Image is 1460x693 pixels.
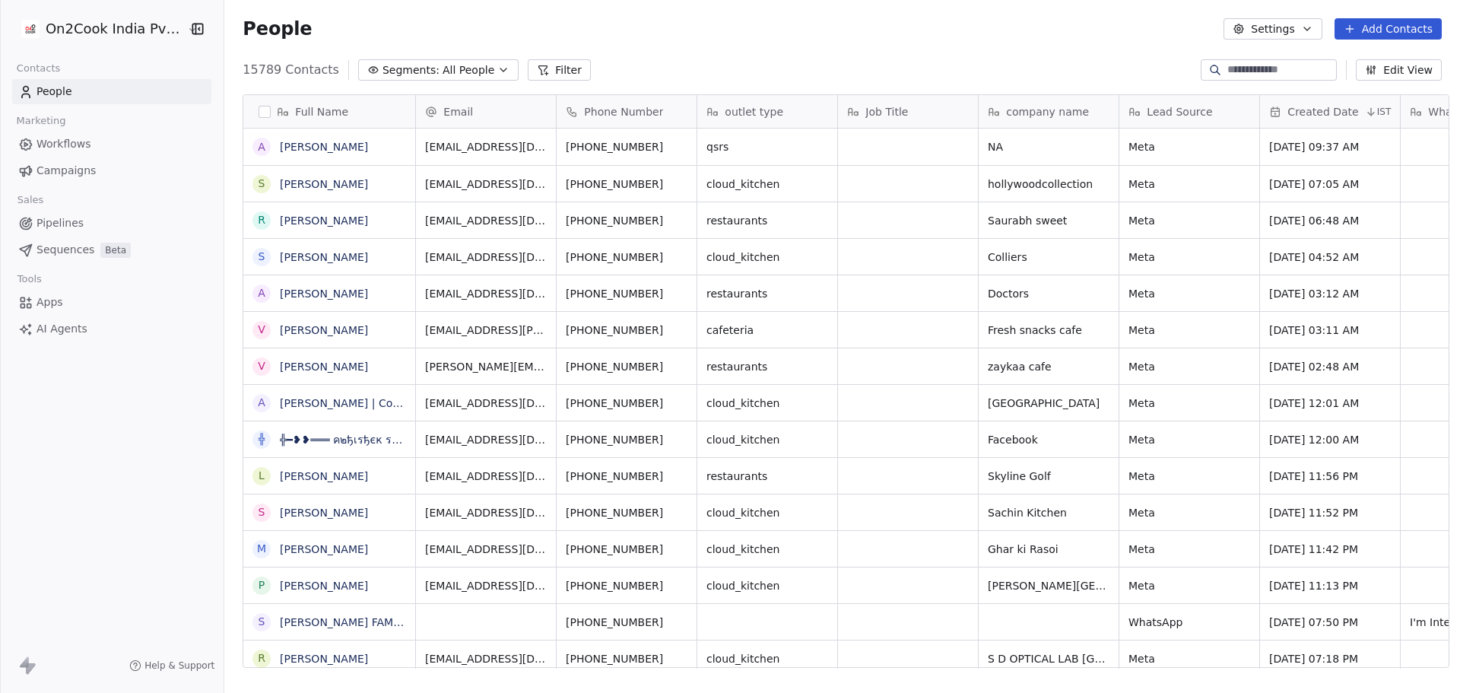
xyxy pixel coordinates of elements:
[706,578,828,593] span: cloud_kitchen
[280,397,462,409] a: [PERSON_NAME] | Content creator
[1128,469,1250,484] span: Meta
[979,95,1119,128] div: company name
[1128,250,1250,265] span: Meta
[280,616,481,628] a: [PERSON_NAME] FAMILY RESTAURANT
[865,104,908,119] span: Job Title
[566,432,687,447] span: [PHONE_NUMBER]
[1269,505,1391,520] span: [DATE] 11:52 PM
[425,139,547,154] span: [EMAIL_ADDRESS][DOMAIN_NAME]
[1128,615,1250,630] span: WhatsApp
[566,615,687,630] span: [PHONE_NUMBER]
[259,285,266,301] div: A
[425,432,547,447] span: [EMAIL_ADDRESS][DOMAIN_NAME]
[566,396,687,411] span: [PHONE_NUMBER]
[280,580,368,592] a: [PERSON_NAME]
[10,110,72,132] span: Marketing
[12,211,211,236] a: Pipelines
[443,104,473,119] span: Email
[697,95,837,128] div: outlet type
[566,505,687,520] span: [PHONE_NUMBER]
[566,542,687,557] span: [PHONE_NUMBER]
[988,469,1109,484] span: Skyline Golf
[280,215,368,227] a: [PERSON_NAME]
[280,507,368,519] a: [PERSON_NAME]
[566,250,687,265] span: [PHONE_NUMBER]
[1269,250,1391,265] span: [DATE] 04:52 AM
[584,104,663,119] span: Phone Number
[1128,176,1250,192] span: Meta
[36,136,91,152] span: Workflows
[1147,104,1212,119] span: Lead Source
[425,469,547,484] span: [EMAIL_ADDRESS][DOMAIN_NAME]
[425,651,547,666] span: [EMAIL_ADDRESS][DOMAIN_NAME]
[1128,542,1250,557] span: Meta
[557,95,697,128] div: Phone Number
[243,95,415,128] div: Full Name
[280,361,368,373] a: [PERSON_NAME]
[1269,396,1391,411] span: [DATE] 12:01 AM
[46,19,183,39] span: On2Cook India Pvt. Ltd.
[725,104,783,119] span: outlet type
[295,104,348,119] span: Full Name
[243,17,312,40] span: People
[425,213,547,228] span: [EMAIL_ADDRESS][DOMAIN_NAME]
[425,286,547,301] span: [EMAIL_ADDRESS][DOMAIN_NAME]
[280,251,368,263] a: [PERSON_NAME]
[988,432,1109,447] span: Facebook
[566,323,687,338] span: [PHONE_NUMBER]
[1269,432,1391,447] span: [DATE] 12:00 AM
[21,20,40,38] img: on2cook%20logo-04%20copy.jpg
[988,250,1109,265] span: Colliers
[425,359,547,374] span: [PERSON_NAME][EMAIL_ADDRESS][DOMAIN_NAME]
[425,505,547,520] span: [EMAIL_ADDRESS][DOMAIN_NAME]
[12,316,211,342] a: AI Agents
[1269,359,1391,374] span: [DATE] 02:48 AM
[988,578,1109,593] span: [PERSON_NAME][GEOGRAPHIC_DATA][DEMOGRAPHIC_DATA], [GEOGRAPHIC_DATA]
[988,396,1109,411] span: [GEOGRAPHIC_DATA]
[11,189,50,211] span: Sales
[259,614,265,630] div: S
[566,651,687,666] span: [PHONE_NUMBER]
[12,79,211,104] a: People
[259,431,265,447] div: ╬
[259,504,265,520] div: S
[258,212,265,228] div: R
[1269,139,1391,154] span: [DATE] 09:37 AM
[1128,213,1250,228] span: Meta
[706,139,828,154] span: qsrs
[425,578,547,593] span: [EMAIL_ADDRESS][DOMAIN_NAME]
[706,396,828,411] span: cloud_kitchen
[706,469,828,484] span: restaurants
[706,250,828,265] span: cloud_kitchen
[144,660,214,672] span: Help & Support
[1269,542,1391,557] span: [DATE] 11:42 PM
[1356,59,1442,81] button: Edit View
[1269,176,1391,192] span: [DATE] 07:05 AM
[280,653,368,665] a: [PERSON_NAME]
[988,323,1109,338] span: Fresh snacks cafe
[1128,139,1250,154] span: Meta
[243,129,416,669] div: grid
[1128,578,1250,593] span: Meta
[528,59,591,81] button: Filter
[258,650,265,666] div: R
[425,323,547,338] span: [EMAIL_ADDRESS][PERSON_NAME][DOMAIN_NAME]
[1128,323,1250,338] span: Meta
[259,176,265,192] div: S
[1335,18,1442,40] button: Add Contacts
[259,358,266,374] div: V
[706,505,828,520] span: cloud_kitchen
[1128,505,1250,520] span: Meta
[259,577,265,593] div: P
[1269,651,1391,666] span: [DATE] 07:18 PM
[1260,95,1400,128] div: Created DateIST
[257,541,266,557] div: M
[988,359,1109,374] span: zaykaa cafe
[280,470,368,482] a: [PERSON_NAME]
[36,84,72,100] span: People
[706,213,828,228] span: restaurants
[988,651,1109,666] span: S D OPTICAL LAB [GEOGRAPHIC_DATA]
[36,215,84,231] span: Pipelines
[280,178,368,190] a: [PERSON_NAME]
[36,163,96,179] span: Campaigns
